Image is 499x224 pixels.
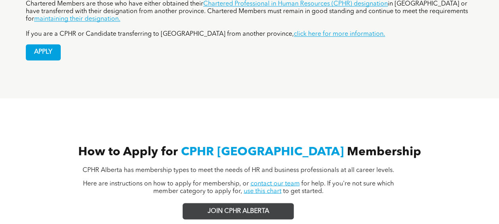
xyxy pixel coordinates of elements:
a: use this chart [243,188,281,194]
a: maintaining their designation. [34,16,120,22]
span: How to Apply for [78,146,178,158]
span: JOIN CPHR ALBERTA [208,207,269,215]
a: JOIN CPHR ALBERTA [183,203,294,219]
a: Chartered Professional in Human Resources (CPHR) designation [203,1,388,7]
a: APPLY [26,44,61,60]
p: Chartered Members are those who have either obtained their in [GEOGRAPHIC_DATA] or have transferr... [26,0,473,23]
span: Membership [347,146,421,158]
span: CPHR Alberta has membership types to meet the needs of HR and business professionals at all caree... [83,167,394,173]
span: CPHR [GEOGRAPHIC_DATA] [181,146,344,158]
span: APPLY [26,44,60,60]
span: for help. If you're not sure which member category to apply for, [153,180,393,194]
span: to get started. [283,188,323,194]
a: click here for more information. [294,31,385,37]
span: Here are instructions on how to apply for membership, or [83,180,249,187]
a: contact our team [250,180,299,187]
p: If you are a CPHR or Candidate transferring to [GEOGRAPHIC_DATA] from another province, [26,31,473,38]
